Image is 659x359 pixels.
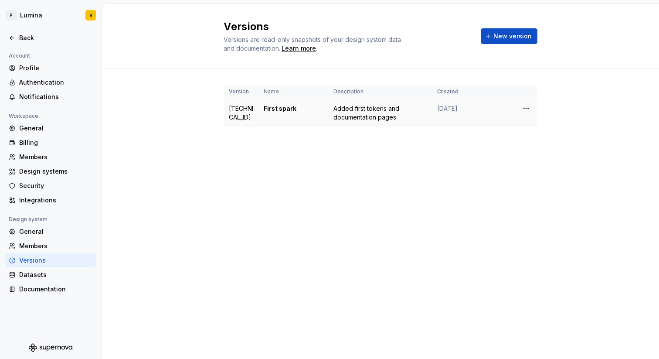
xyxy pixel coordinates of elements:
div: Profile [19,64,92,72]
div: Workspace [5,111,42,121]
div: Added first tokens and documentation pages [333,104,427,122]
svg: Supernova Logo [29,343,72,352]
a: Versions [5,253,96,267]
a: General [5,225,96,239]
td: [DATE] [432,99,515,127]
div: Security [19,181,92,190]
a: Datasets [5,268,96,282]
a: Members [5,150,96,164]
th: Name [258,85,328,99]
a: Learn more [282,44,316,53]
div: Billing [19,138,92,147]
a: Security [5,179,96,193]
a: Members [5,239,96,253]
div: V [89,12,92,19]
h2: Versions [224,20,470,34]
a: Billing [5,136,96,150]
td: [TECHNICAL_ID] [224,99,258,127]
div: Authentication [19,78,92,87]
div: Members [19,242,92,250]
div: General [19,124,92,133]
th: Created [432,85,515,99]
div: General [19,227,92,236]
button: New version [481,28,537,44]
td: First spark [258,99,328,127]
th: Version [224,85,258,99]
th: Description [328,85,432,99]
div: Integrations [19,196,92,205]
span: New version [493,32,532,41]
a: Notifications [5,90,96,104]
div: P [6,10,17,21]
div: Versions [19,256,92,265]
div: Documentation [19,285,92,294]
div: Design system [5,214,51,225]
a: Design systems [5,164,96,178]
a: General [5,121,96,135]
a: Authentication [5,75,96,89]
div: Datasets [19,270,92,279]
span: Versions are read-only snapshots of your design system data and documentation. [224,36,401,52]
a: Documentation [5,282,96,296]
a: Profile [5,61,96,75]
div: Account [5,51,34,61]
div: Lumina [20,11,42,20]
div: Back [19,34,92,42]
button: PLuminaV [2,6,99,25]
div: Members [19,153,92,161]
a: Back [5,31,96,45]
div: Design systems [19,167,92,176]
div: Notifications [19,92,92,101]
span: . [280,45,317,52]
a: Integrations [5,193,96,207]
